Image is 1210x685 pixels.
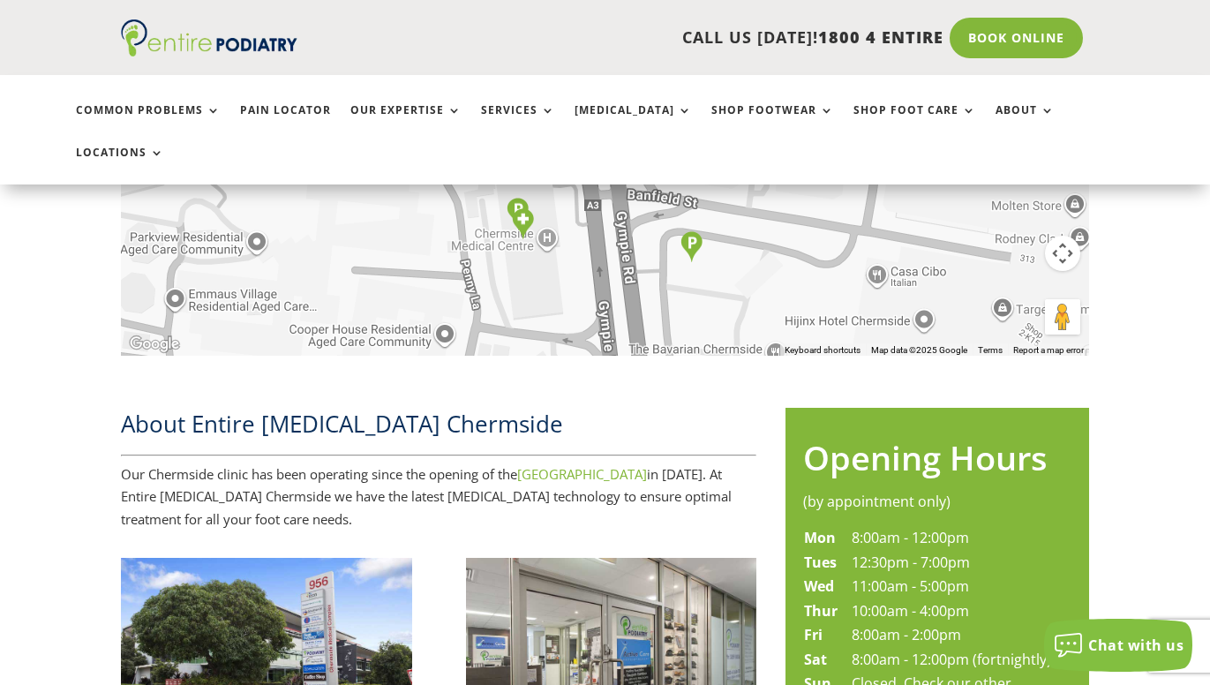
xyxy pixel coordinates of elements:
[804,650,827,669] strong: Sat
[818,26,943,48] span: 1800 4 ENTIRE
[575,104,692,142] a: [MEDICAL_DATA]
[804,528,836,547] strong: Mon
[851,599,1071,624] td: 10:00am - 4:00pm
[950,18,1083,58] a: Book Online
[350,104,462,142] a: Our Expertise
[1045,299,1080,335] button: Drag Pegman onto the map to open Street View
[240,104,331,142] a: Pain Locator
[342,26,943,49] p: CALL US [DATE]!
[851,526,1071,551] td: 8:00am - 12:00pm
[851,575,1071,599] td: 11:00am - 5:00pm
[785,344,861,357] button: Keyboard shortcuts
[803,491,1071,514] div: (by appointment only)
[851,648,1071,673] td: 8:00am - 12:00pm (fortnightly)
[76,104,221,142] a: Common Problems
[804,576,834,596] strong: Wed
[121,408,756,448] h2: About Entire [MEDICAL_DATA] Chermside
[853,104,976,142] a: Shop Foot Care
[121,42,297,60] a: Entire Podiatry
[125,333,184,356] img: Google
[803,434,1071,490] h2: Opening Hours
[1045,236,1080,271] button: Map camera controls
[871,345,967,355] span: Map data ©2025 Google
[996,104,1055,142] a: About
[804,625,823,644] strong: Fri
[804,553,837,572] strong: Tues
[512,208,534,239] div: Clinic
[481,104,555,142] a: Services
[978,345,1003,355] a: Terms
[804,601,838,621] strong: Thur
[851,623,1071,648] td: 8:00am - 2:00pm
[1044,619,1192,672] button: Chat with us
[507,198,529,229] div: Parking
[125,333,184,356] a: Click to see this area on Google Maps
[76,147,164,184] a: Locations
[680,231,703,262] div: Westfield Chermside
[1013,345,1084,355] a: Report a map error
[121,19,297,56] img: logo (1)
[1088,636,1184,655] span: Chat with us
[851,551,1071,576] td: 12:30pm - 7:00pm
[121,463,756,531] p: Our Chermside clinic has been operating since the opening of the in [DATE]. At Entire [MEDICAL_DA...
[517,465,647,483] a: [GEOGRAPHIC_DATA]
[711,104,834,142] a: Shop Footwear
